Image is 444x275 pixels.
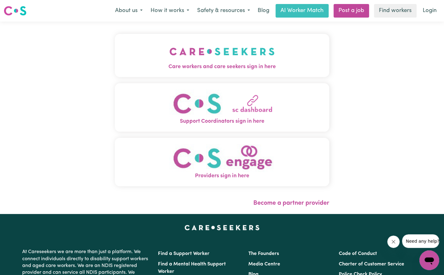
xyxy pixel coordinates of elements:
span: Support Coordinators sign in here [115,117,330,125]
iframe: Message from company [402,234,439,248]
a: Find a Mental Health Support Worker [158,262,226,274]
span: Care workers and care seekers sign in here [115,63,330,71]
a: AI Worker Match [276,4,329,18]
a: Code of Conduct [339,251,377,256]
a: Become a partner provider [253,200,329,206]
button: About us [111,4,147,17]
iframe: Close message [387,236,400,248]
a: Post a job [334,4,369,18]
span: Need any help? [4,4,37,9]
button: Safety & resources [193,4,254,17]
iframe: Button to launch messaging window [419,250,439,270]
a: Blog [254,4,273,18]
button: Support Coordinators sign in here [115,83,330,132]
button: Providers sign in here [115,138,330,186]
img: Careseekers logo [4,5,27,16]
span: Providers sign in here [115,172,330,180]
a: Charter of Customer Service [339,262,404,267]
a: Careseekers home page [185,225,259,230]
button: Care workers and care seekers sign in here [115,34,330,77]
a: Login [419,4,440,18]
a: Find workers [374,4,417,18]
a: Find a Support Worker [158,251,210,256]
a: The Founders [248,251,279,256]
a: Careseekers logo [4,4,27,18]
a: Media Centre [248,262,280,267]
button: How it works [147,4,193,17]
